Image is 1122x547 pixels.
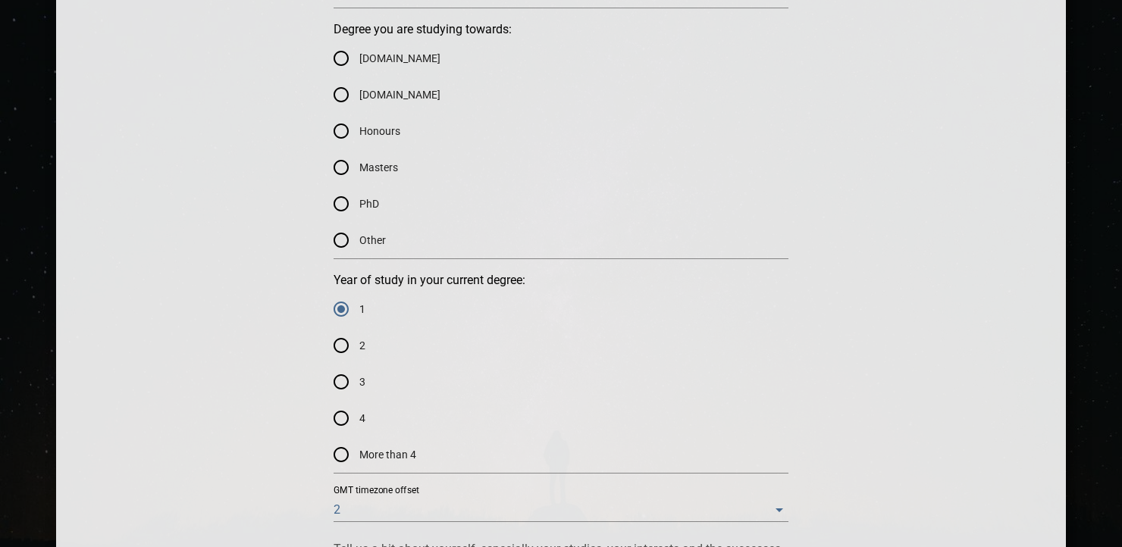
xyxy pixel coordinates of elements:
span: Honours [359,123,400,139]
span: [DOMAIN_NAME] [359,87,440,103]
span: More than 4 [359,447,416,463]
div: 2 [334,498,788,522]
span: 3 [359,374,365,390]
label: GMT timezone offset [334,486,419,495]
span: 1 [359,302,365,317]
div: Year of study in your current degree: [334,291,788,473]
span: 2 [359,338,365,354]
div: Degree you are studying towards: [334,40,788,258]
span: PhD [359,196,379,212]
span: 4 [359,411,365,427]
legend: Year of study in your current degree: [334,274,525,286]
span: [DOMAIN_NAME] [359,51,440,67]
span: Masters [359,160,398,176]
legend: Degree you are studying towards: [334,23,512,36]
span: Other [359,233,386,248]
